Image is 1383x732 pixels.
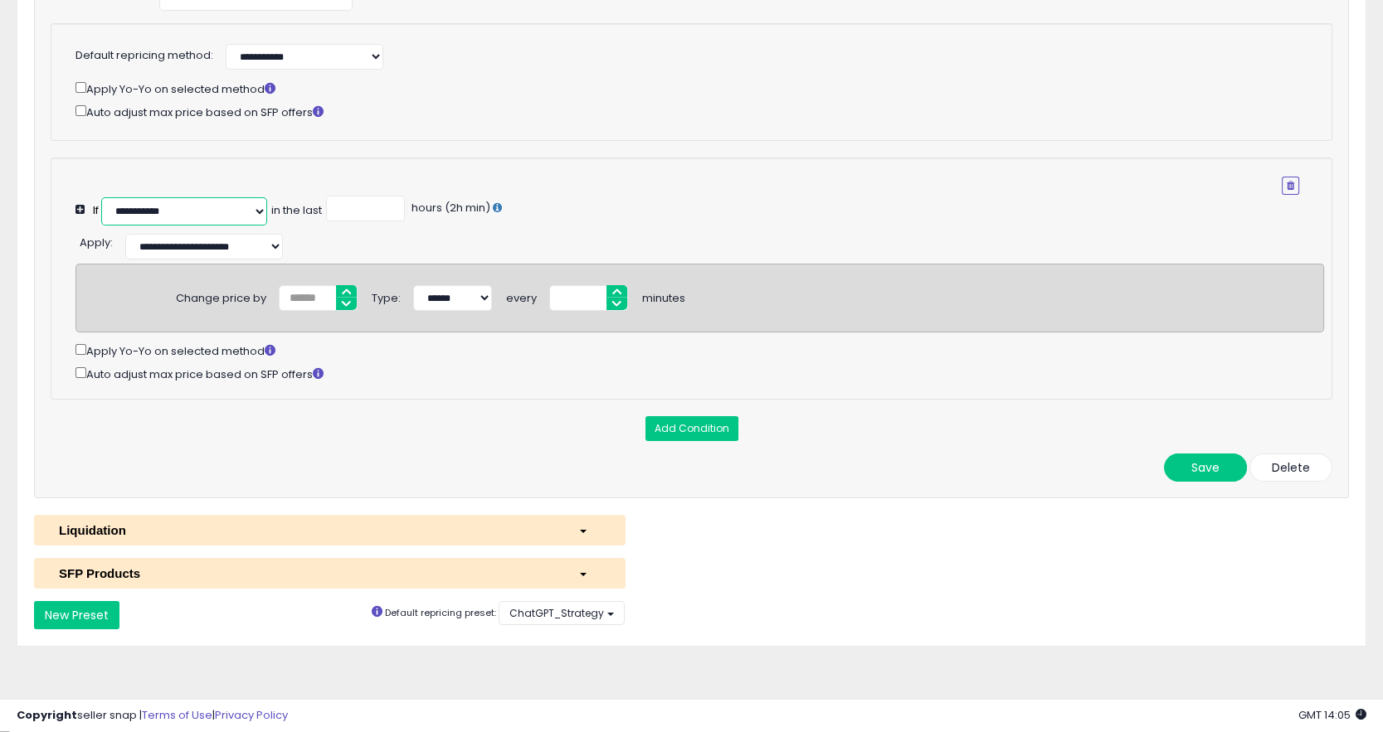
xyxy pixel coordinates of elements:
span: hours (2h min) [409,200,490,216]
div: in the last [271,203,322,219]
button: Delete [1249,453,1332,482]
small: Default repricing preset: [385,606,496,619]
strong: Copyright [17,707,77,723]
div: Liquidation [46,521,566,539]
span: Apply [80,235,110,250]
a: Privacy Policy [215,707,288,723]
a: Terms of Use [142,707,212,723]
span: ChatGPT_Strategy [509,606,604,620]
div: minutes [642,285,685,307]
div: Type: [372,285,401,307]
div: Apply Yo-Yo on selected method [75,341,1324,360]
div: Apply Yo-Yo on selected method [75,79,1299,98]
span: 2025-10-14 14:05 GMT [1298,707,1366,723]
button: Add Condition [645,416,738,441]
div: Auto adjust max price based on SFP offers [75,102,1299,121]
div: SFP Products [46,565,566,582]
label: Default repricing method: [75,48,213,64]
button: SFP Products [34,558,626,589]
div: Change price by [176,285,266,307]
div: every [506,285,537,307]
button: New Preset [34,601,119,629]
button: Liquidation [34,515,626,545]
div: seller snap | | [17,708,288,724]
button: ChatGPT_Strategy [499,601,625,625]
button: Save [1164,453,1247,482]
div: : [80,230,113,251]
div: Auto adjust max price based on SFP offers [75,364,1324,383]
i: Remove Condition [1287,181,1294,191]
